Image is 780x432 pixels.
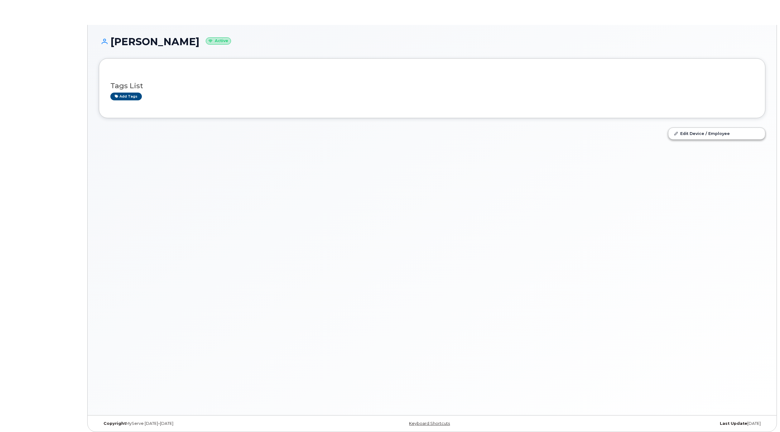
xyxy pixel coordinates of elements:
[206,37,231,45] small: Active
[720,421,747,426] strong: Last Update
[668,128,765,139] a: Edit Device / Employee
[104,421,126,426] strong: Copyright
[543,421,765,426] div: [DATE]
[99,36,765,47] h1: [PERSON_NAME]
[110,82,754,90] h3: Tags List
[110,93,142,100] a: Add tags
[409,421,450,426] a: Keyboard Shortcuts
[99,421,321,426] div: MyServe [DATE]–[DATE]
